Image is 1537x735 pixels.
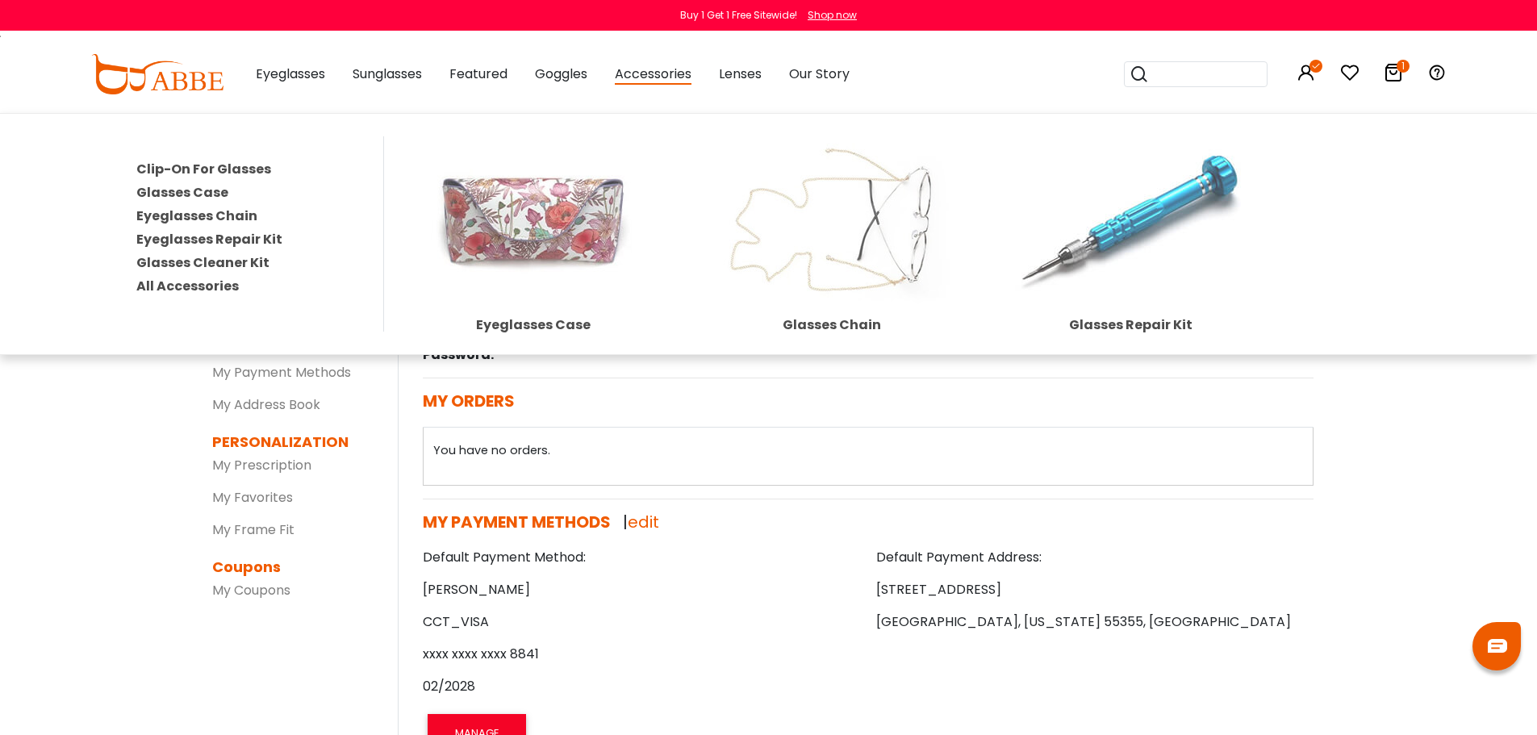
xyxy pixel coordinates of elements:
span: MY ORDERS [423,390,515,412]
span: Lenses [719,65,762,83]
a: 1 [1384,66,1403,85]
strong: Default Payment Address: [876,548,1042,566]
a: My Payment Methods [212,363,351,382]
a: Eyeglasses Chain [136,207,257,225]
a: All Accessories [136,277,239,295]
a: My Prescription [212,456,311,474]
a: Glasses Case [136,183,228,202]
a: Glasses Repair Kit [989,211,1272,332]
a: Eyeglasses Case [392,211,675,332]
div: Glasses Repair Kit [989,319,1272,332]
span: Accessories [615,65,691,85]
p: 02/2028 [423,677,860,696]
span: Eyeglasses [256,65,325,83]
a: Clip-On For Glasses [136,160,271,178]
p: CCT_VISA [423,612,860,632]
div: Buy 1 Get 1 Free Sitewide! [680,8,797,23]
dt: Coupons [212,556,374,578]
span: Our Story [789,65,850,83]
img: Eyeglasses Case [392,136,675,306]
p: [STREET_ADDRESS] [876,580,1314,599]
img: chat [1488,639,1507,653]
a: Shop now [800,8,857,22]
a: Glasses Cleaner Kit [136,253,269,272]
a: My Address Book [212,395,320,414]
a: edit [628,511,659,533]
img: Glasses Chain [691,136,973,306]
p: xxxx xxxx xxxx 8841 [423,645,860,664]
p: You have no orders. [433,442,1303,460]
i: 1 [1397,60,1410,73]
p: [GEOGRAPHIC_DATA], [US_STATE] 55355, [GEOGRAPHIC_DATA] [876,612,1314,632]
div: Glasses Chain [691,319,973,332]
dt: PERSONALIZATION [212,431,374,453]
div: Shop now [808,8,857,23]
p: [PERSON_NAME] [423,580,860,599]
div: Eyeglasses Case [392,319,675,332]
span: | [623,511,659,533]
a: Eyeglasses Repair Kit [136,230,282,248]
img: abbeglasses.com [91,54,223,94]
span: Featured [449,65,507,83]
strong: Default Payment Method: [423,548,586,566]
a: My Frame Fit [212,520,294,539]
a: Glasses Chain [691,211,973,332]
span: Sunglasses [353,65,422,83]
a: My Favorites [212,488,293,507]
a: My Coupons [212,581,290,599]
span: Goggles [535,65,587,83]
span: MY PAYMENT METHODS [423,511,611,533]
img: Glasses Repair Kit [989,136,1272,306]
